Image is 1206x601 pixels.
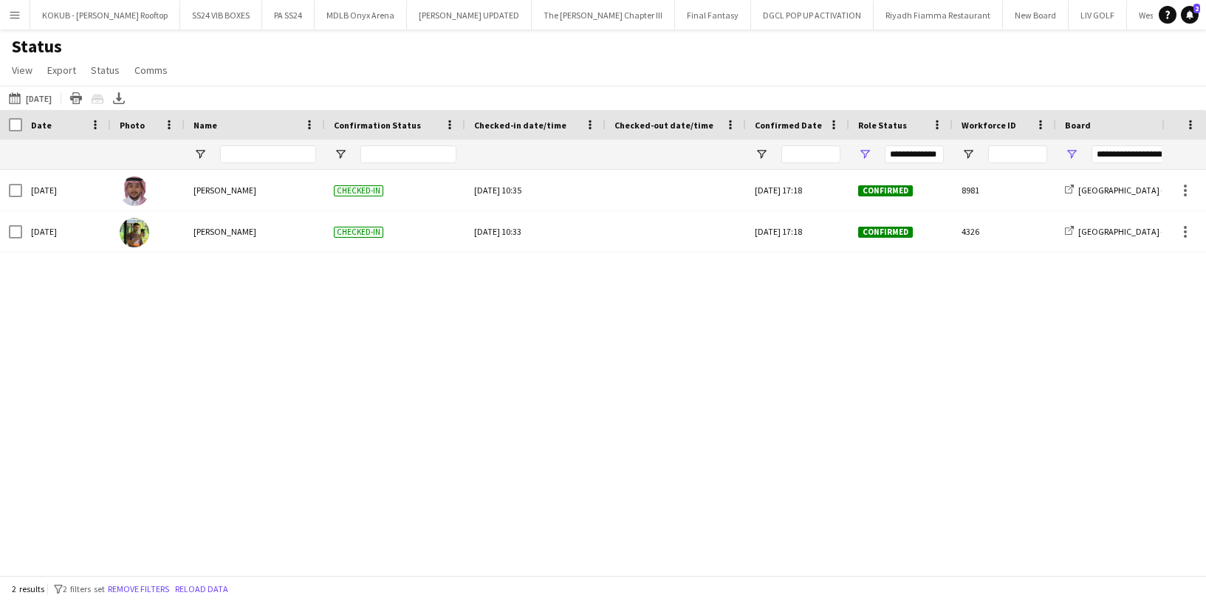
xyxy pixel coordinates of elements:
[193,120,217,131] span: Name
[1065,148,1078,161] button: Open Filter Menu
[193,226,256,237] span: [PERSON_NAME]
[858,148,871,161] button: Open Filter Menu
[953,170,1056,210] div: 8981
[532,1,675,30] button: The [PERSON_NAME] Chapter III
[746,170,849,210] div: [DATE] 17:18
[675,1,751,30] button: Final Fantasy
[474,170,597,210] div: [DATE] 10:35
[180,1,262,30] button: SS24 VIB BOXES
[31,120,52,131] span: Date
[334,120,421,131] span: Confirmation Status
[63,583,105,594] span: 2 filters set
[47,63,76,77] span: Export
[1003,1,1069,30] button: New Board
[120,120,145,131] span: Photo
[334,227,383,238] span: Checked-in
[614,120,713,131] span: Checked-out date/time
[755,148,768,161] button: Open Filter Menu
[360,145,456,163] input: Confirmation Status Filter Input
[22,211,111,252] div: [DATE]
[988,145,1047,163] input: Workforce ID Filter Input
[755,120,822,131] span: Confirmed Date
[1065,120,1091,131] span: Board
[858,185,913,196] span: Confirmed
[120,218,149,247] img: Khaled Marwan alharbi
[6,61,38,80] a: View
[6,89,55,107] button: [DATE]
[781,145,840,163] input: Confirmed Date Filter Input
[193,148,207,161] button: Open Filter Menu
[858,120,907,131] span: Role Status
[962,148,975,161] button: Open Filter Menu
[746,211,849,252] div: [DATE] 17:18
[262,1,315,30] button: PA SS24
[105,581,172,597] button: Remove filters
[85,61,126,80] a: Status
[962,120,1016,131] span: Workforce ID
[120,176,149,206] img: Jassar Alharbi
[407,1,532,30] button: [PERSON_NAME] UPDATED
[22,170,111,210] div: [DATE]
[91,63,120,77] span: Status
[12,63,32,77] span: View
[193,185,256,196] span: [PERSON_NAME]
[30,1,180,30] button: KOKUB - [PERSON_NAME] Rooftop
[172,581,231,597] button: Reload data
[129,61,174,80] a: Comms
[953,211,1056,252] div: 4326
[315,1,407,30] button: MDLB Onyx Arena
[1069,1,1127,30] button: LIV GOLF
[134,63,168,77] span: Comms
[41,61,82,80] a: Export
[474,211,597,252] div: [DATE] 10:33
[1181,6,1199,24] a: 2
[220,145,316,163] input: Name Filter Input
[474,120,566,131] span: Checked-in date/time
[67,89,85,107] app-action-btn: Print
[334,148,347,161] button: Open Filter Menu
[1193,4,1200,13] span: 2
[874,1,1003,30] button: Riyadh Fiamma Restaurant
[334,185,383,196] span: Checked-in
[110,89,128,107] app-action-btn: Export XLSX
[751,1,874,30] button: DGCL POP UP ACTIVATION
[858,227,913,238] span: Confirmed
